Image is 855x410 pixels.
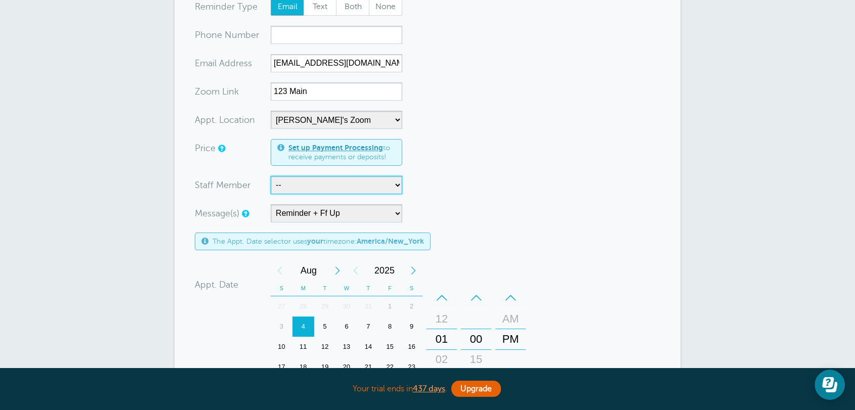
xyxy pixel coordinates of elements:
[292,337,314,357] div: Monday, August 11
[195,280,238,289] label: Appt. Date
[328,260,347,281] div: Next Month
[336,357,358,377] div: Wednesday, August 20
[307,237,323,245] b: your
[498,329,523,349] div: PM
[430,309,454,329] div: 12
[314,296,336,316] div: 29
[379,357,401,377] div: 22
[365,260,404,281] span: 2025
[336,337,358,357] div: 13
[292,357,314,377] div: Monday, August 18
[401,357,422,377] div: Saturday, August 23
[271,296,292,316] div: Sunday, July 27
[379,296,401,316] div: Friday, August 1
[430,329,454,349] div: 01
[401,281,422,296] th: S
[292,281,314,296] th: M
[357,296,379,316] div: Thursday, July 31
[212,237,424,246] span: The Appt. Date selector uses timezone:
[195,144,216,153] label: Price
[336,316,358,337] div: Wednesday, August 6
[357,337,379,357] div: Thursday, August 14
[314,296,336,316] div: Tuesday, July 29
[271,316,292,337] div: Sunday, August 3
[336,316,358,337] div: 6
[292,296,314,316] div: Monday, July 28
[413,384,445,393] a: 437 days
[379,296,401,316] div: 1
[336,357,358,377] div: 20
[289,260,328,281] span: August
[347,260,365,281] div: Previous Year
[314,337,336,357] div: Tuesday, August 12
[357,316,379,337] div: 7
[336,296,358,316] div: 30
[271,357,292,377] div: 17
[815,370,845,400] iframe: Resource center
[195,54,271,72] div: ress
[195,59,212,68] span: Ema
[242,210,248,217] a: Simple templates and custom messages will use the reminder schedule set under Settings > Reminder...
[357,357,379,377] div: 21
[271,82,402,101] input: Optional
[379,337,401,357] div: Friday, August 15
[195,209,239,218] label: Message(s)
[195,180,250,190] label: Staff Member
[379,316,401,337] div: 8
[211,30,237,39] span: ne Nu
[271,281,292,296] th: S
[314,281,336,296] th: T
[336,337,358,357] div: Wednesday, August 13
[292,296,314,316] div: 28
[271,54,402,72] input: Optional
[357,337,379,357] div: 14
[314,337,336,357] div: 12
[195,87,239,96] label: Zoom Link
[271,316,292,337] div: 3
[357,357,379,377] div: Thursday, August 21
[271,296,292,316] div: 27
[379,337,401,357] div: 15
[426,288,457,391] div: Hours
[401,316,422,337] div: 9
[314,357,336,377] div: 19
[401,337,422,357] div: Saturday, August 16
[218,145,224,152] a: An optional price for the appointment. If you set a price, you can include a payment link in your...
[379,281,401,296] th: F
[379,357,401,377] div: Friday, August 22
[292,337,314,357] div: 11
[271,337,292,357] div: Sunday, August 10
[195,115,255,124] label: Appt. Location
[464,349,488,370] div: 15
[212,59,236,68] span: il Add
[357,296,379,316] div: 31
[464,329,488,349] div: 00
[195,2,258,11] label: Reminder Type
[336,281,358,296] th: W
[288,144,383,152] a: Set up Payment Processing
[271,357,292,377] div: Sunday, August 17
[401,357,422,377] div: 23
[292,357,314,377] div: 18
[461,288,491,391] div: Minutes
[404,260,422,281] div: Next Year
[195,30,211,39] span: Pho
[430,349,454,370] div: 02
[314,316,336,337] div: 5
[357,316,379,337] div: Thursday, August 7
[379,316,401,337] div: Friday, August 8
[195,26,271,44] div: mber
[271,260,289,281] div: Previous Month
[401,296,422,316] div: 2
[175,378,680,400] div: Your trial ends in .
[498,309,523,329] div: AM
[401,316,422,337] div: Saturday, August 9
[401,337,422,357] div: 16
[288,144,396,161] span: to receive payments or deposits!
[314,316,336,337] div: Tuesday, August 5
[357,237,424,245] b: America/New_York
[336,296,358,316] div: Wednesday, July 30
[292,316,314,337] div: 4
[357,281,379,296] th: T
